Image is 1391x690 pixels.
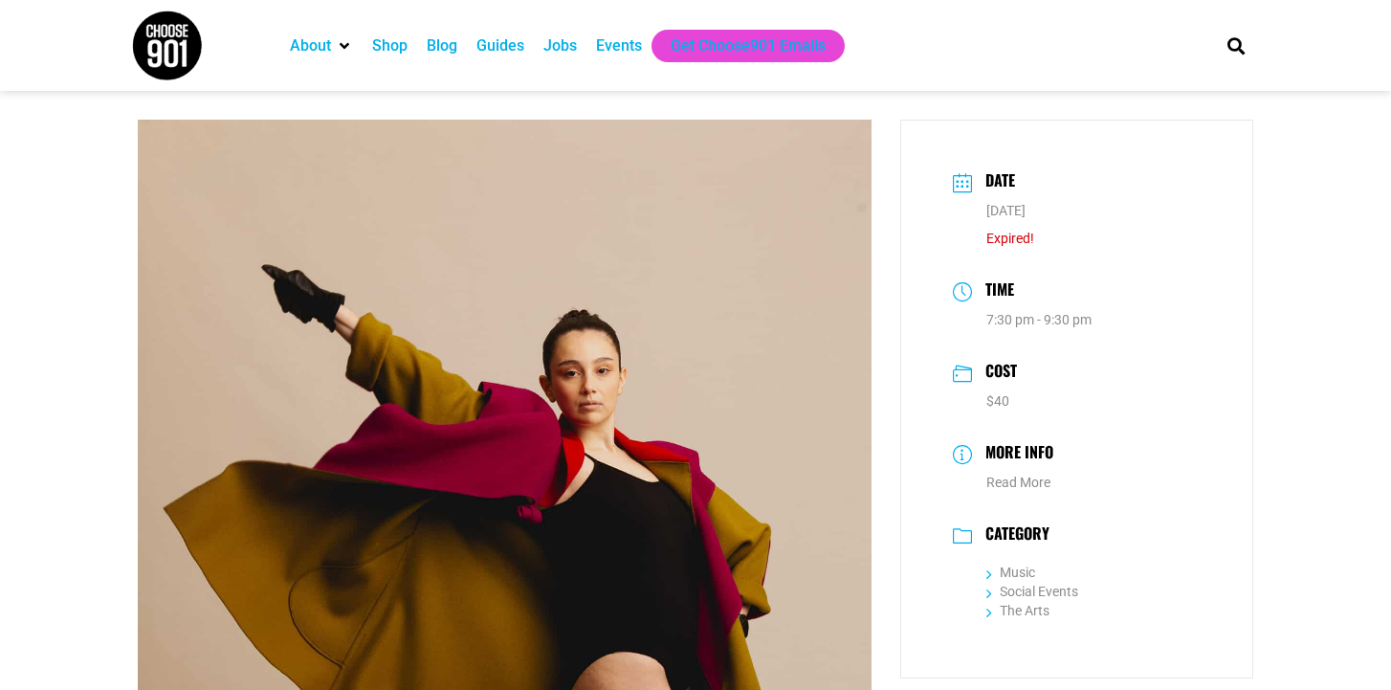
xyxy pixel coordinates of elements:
[976,440,1053,468] h3: More Info
[596,34,642,57] a: Events
[986,603,1049,618] a: The Arts
[986,203,1026,218] span: [DATE]
[976,359,1017,387] h3: Cost
[976,168,1015,196] h3: Date
[280,30,363,62] div: About
[986,584,1078,599] a: Social Events
[671,34,826,57] a: Get Choose901 Emails
[476,34,524,57] a: Guides
[976,524,1049,547] h3: Category
[986,312,1092,327] abbr: 7:30 pm - 9:30 pm
[427,34,457,57] a: Blog
[1221,30,1252,61] div: Search
[976,278,1014,305] h3: Time
[280,30,1195,62] nav: Main nav
[986,565,1035,580] a: Music
[543,34,577,57] a: Jobs
[953,391,1201,412] dd: $40
[290,34,331,57] a: About
[372,34,408,57] a: Shop
[986,475,1050,490] a: Read More
[986,231,1034,246] span: Expired!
